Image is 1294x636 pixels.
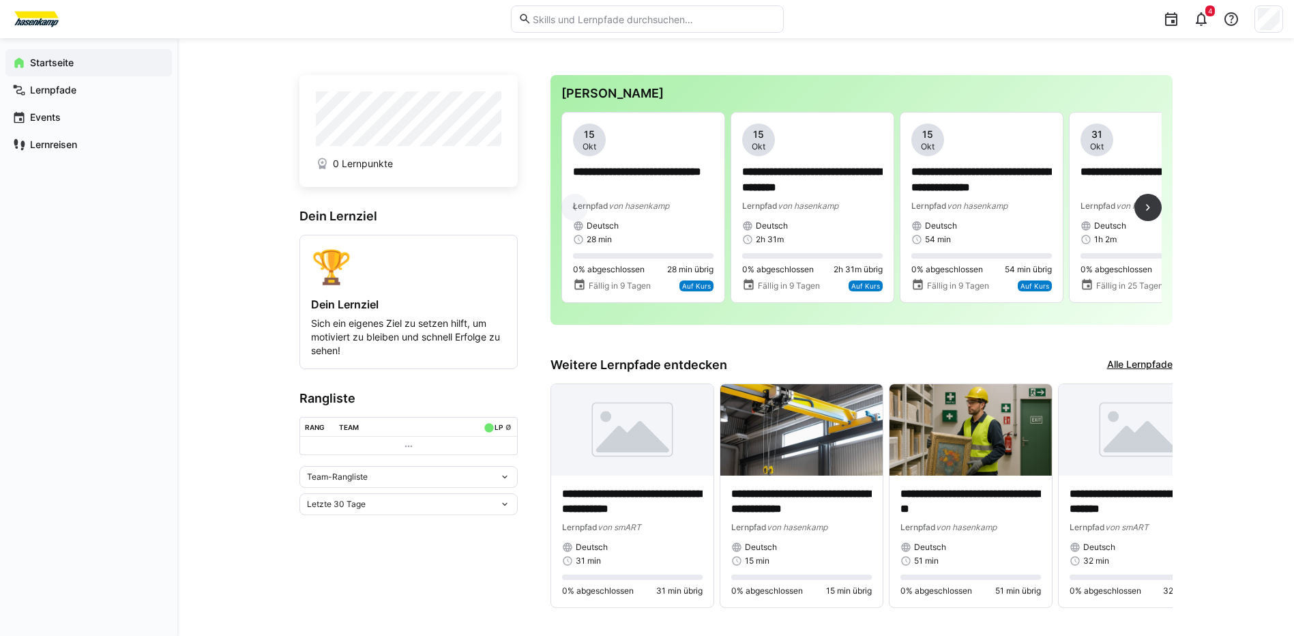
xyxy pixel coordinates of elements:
[995,586,1041,596] span: 51 min übrig
[1080,201,1116,211] span: Lernpfad
[667,264,714,275] span: 28 min übrig
[758,280,820,291] span: Fällig in 9 Tagen
[531,13,776,25] input: Skills und Lernpfade durchsuchen…
[756,220,788,231] span: Deutsch
[576,542,608,553] span: Deutsch
[921,141,935,152] span: Okt
[561,86,1162,101] h3: [PERSON_NAME]
[307,472,368,482] span: Team-Rangliste
[682,282,711,290] span: Auf Kurs
[922,128,933,141] span: 15
[900,522,936,532] span: Lernpfad
[752,141,765,152] span: Okt
[1116,201,1177,211] span: von hasenkamp
[550,358,727,373] h3: Weitere Lernpfade entdecken
[900,586,972,596] span: 0% abgeschlossen
[562,586,634,596] span: 0% abgeschlossen
[656,586,703,596] span: 31 min übrig
[1091,128,1102,141] span: 31
[731,522,767,532] span: Lernpfad
[311,298,506,311] h4: Dein Lernziel
[1005,264,1052,275] span: 54 min übrig
[1020,282,1049,290] span: Auf Kurs
[1105,522,1149,532] span: von smART
[742,201,778,211] span: Lernpfad
[587,234,612,245] span: 28 min
[731,586,803,596] span: 0% abgeschlossen
[1096,280,1163,291] span: Fällig in 25 Tagen
[299,391,518,406] h3: Rangliste
[1094,220,1126,231] span: Deutsch
[307,499,366,510] span: Letzte 30 Tage
[1070,522,1105,532] span: Lernpfad
[505,420,512,432] a: ø
[767,522,827,532] span: von hasenkamp
[589,280,651,291] span: Fällig in 9 Tagen
[1163,586,1210,596] span: 32 min übrig
[834,264,883,275] span: 2h 31m übrig
[914,555,939,566] span: 51 min
[1083,542,1115,553] span: Deutsch
[1094,234,1117,245] span: 1h 2m
[1070,586,1141,596] span: 0% abgeschlossen
[495,423,503,431] div: LP
[889,384,1052,476] img: image
[1090,141,1104,152] span: Okt
[339,423,359,431] div: Team
[911,264,983,275] span: 0% abgeschlossen
[311,317,506,358] p: Sich ein eigenes Ziel zu setzen hilft, um motiviert zu bleiben und schnell Erfolge zu sehen!
[745,542,777,553] span: Deutsch
[587,220,619,231] span: Deutsch
[333,157,393,171] span: 0 Lernpunkte
[947,201,1008,211] span: von hasenkamp
[1080,264,1152,275] span: 0% abgeschlossen
[925,220,957,231] span: Deutsch
[927,280,989,291] span: Fällig in 9 Tagen
[753,128,764,141] span: 15
[573,264,645,275] span: 0% abgeschlossen
[914,542,946,553] span: Deutsch
[573,201,608,211] span: Lernpfad
[598,522,641,532] span: von smART
[1208,7,1212,15] span: 4
[305,423,325,431] div: Rang
[576,555,601,566] span: 31 min
[551,384,714,476] img: image
[608,201,669,211] span: von hasenkamp
[720,384,883,476] img: image
[742,264,814,275] span: 0% abgeschlossen
[925,234,951,245] span: 54 min
[311,246,506,287] div: 🏆
[1083,555,1109,566] span: 32 min
[911,201,947,211] span: Lernpfad
[299,209,518,224] h3: Dein Lernziel
[778,201,838,211] span: von hasenkamp
[583,141,596,152] span: Okt
[1059,384,1221,476] img: image
[745,555,769,566] span: 15 min
[562,522,598,532] span: Lernpfad
[826,586,872,596] span: 15 min übrig
[936,522,997,532] span: von hasenkamp
[584,128,595,141] span: 15
[851,282,880,290] span: Auf Kurs
[1107,358,1173,373] a: Alle Lernpfade
[756,234,784,245] span: 2h 31m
